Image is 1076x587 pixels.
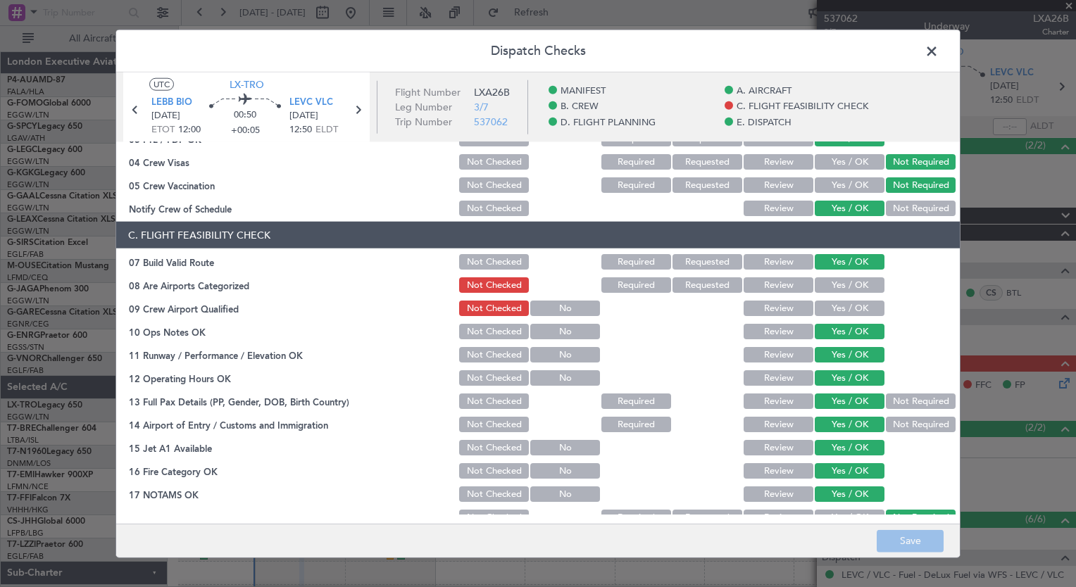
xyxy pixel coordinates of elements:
[815,254,884,270] button: Yes / OK
[815,324,884,339] button: Yes / OK
[886,510,956,525] button: Not Required
[815,417,884,432] button: Yes / OK
[815,510,884,525] button: Yes / OK
[815,201,884,216] button: Yes / OK
[886,393,956,409] button: Not Required
[116,30,960,72] header: Dispatch Checks
[815,154,884,170] button: Yes / OK
[815,277,884,293] button: Yes / OK
[815,301,884,316] button: Yes / OK
[815,370,884,386] button: Yes / OK
[737,100,868,114] span: C. FLIGHT FEASIBILITY CHECK
[815,440,884,455] button: Yes / OK
[886,154,956,170] button: Not Required
[815,393,884,409] button: Yes / OK
[886,177,956,193] button: Not Required
[886,417,956,432] button: Not Required
[815,486,884,502] button: Yes / OK
[815,177,884,193] button: Yes / OK
[886,201,956,216] button: Not Required
[815,463,884,479] button: Yes / OK
[815,347,884,362] button: Yes / OK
